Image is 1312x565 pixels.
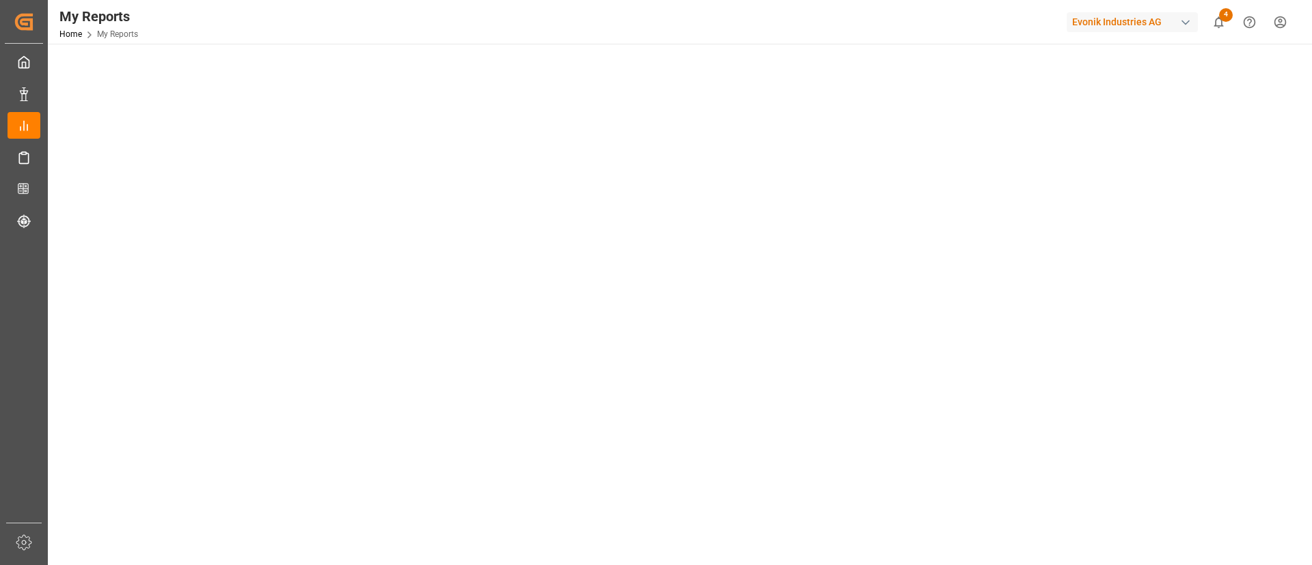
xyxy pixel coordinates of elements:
[59,29,82,39] a: Home
[1067,12,1198,32] div: Evonik Industries AG
[1067,9,1203,35] button: Evonik Industries AG
[1219,8,1233,22] span: 4
[59,6,138,27] div: My Reports
[1203,7,1234,38] button: show 4 new notifications
[1234,7,1265,38] button: Help Center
